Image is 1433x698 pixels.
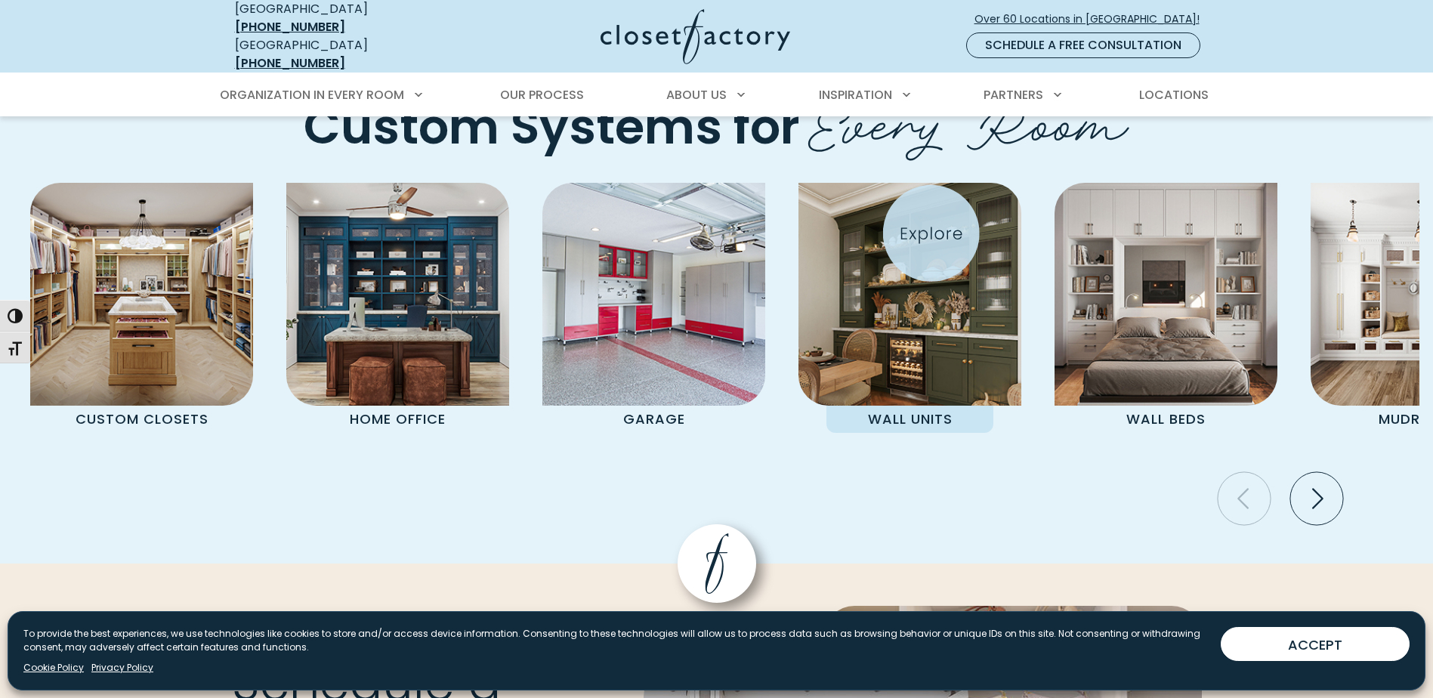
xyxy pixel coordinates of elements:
div: [GEOGRAPHIC_DATA] [235,36,454,73]
img: Closet Factory Logo [601,9,790,64]
p: Wall Beds [1082,406,1249,434]
button: Next slide [1284,466,1349,531]
p: To provide the best experiences, we use technologies like cookies to store and/or access device i... [23,627,1209,654]
span: Every Room [811,75,1129,162]
a: Schedule a Free Consultation [966,32,1200,58]
button: ACCEPT [1221,627,1410,661]
span: Our Process [500,86,584,103]
p: Garage [570,406,737,434]
a: Over 60 Locations in [GEOGRAPHIC_DATA]! [974,6,1212,32]
a: Wall Bed Wall Beds [1038,183,1294,434]
span: Locations [1139,86,1209,103]
a: Wall unit Wall Units [782,183,1038,434]
a: Home Office featuring desk and custom cabinetry Home Office [270,183,526,434]
img: Garage Cabinets [542,183,765,406]
a: Privacy Policy [91,661,153,675]
span: Organization in Every Room [220,86,404,103]
img: Home Office featuring desk and custom cabinetry [286,183,509,406]
span: Custom Systems for [304,94,800,161]
a: Custom Closet with island Custom Closets [14,183,270,434]
button: Previous slide [1212,466,1277,531]
p: Wall Units [826,406,993,434]
img: Wall Bed [1055,183,1277,406]
span: About Us [666,86,727,103]
a: Cookie Policy [23,661,84,675]
img: Wall unit [798,183,1021,406]
span: Over 60 Locations in [GEOGRAPHIC_DATA]! [974,11,1212,27]
a: [PHONE_NUMBER] [235,54,345,72]
p: Custom Closets [58,406,225,434]
a: [PHONE_NUMBER] [235,18,345,36]
span: Partners [984,86,1043,103]
span: Inspiration [819,86,892,103]
a: Garage Cabinets Garage [526,183,782,434]
nav: Primary Menu [209,74,1225,116]
img: Custom Closet with island [30,183,253,406]
p: Home Office [314,406,481,434]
